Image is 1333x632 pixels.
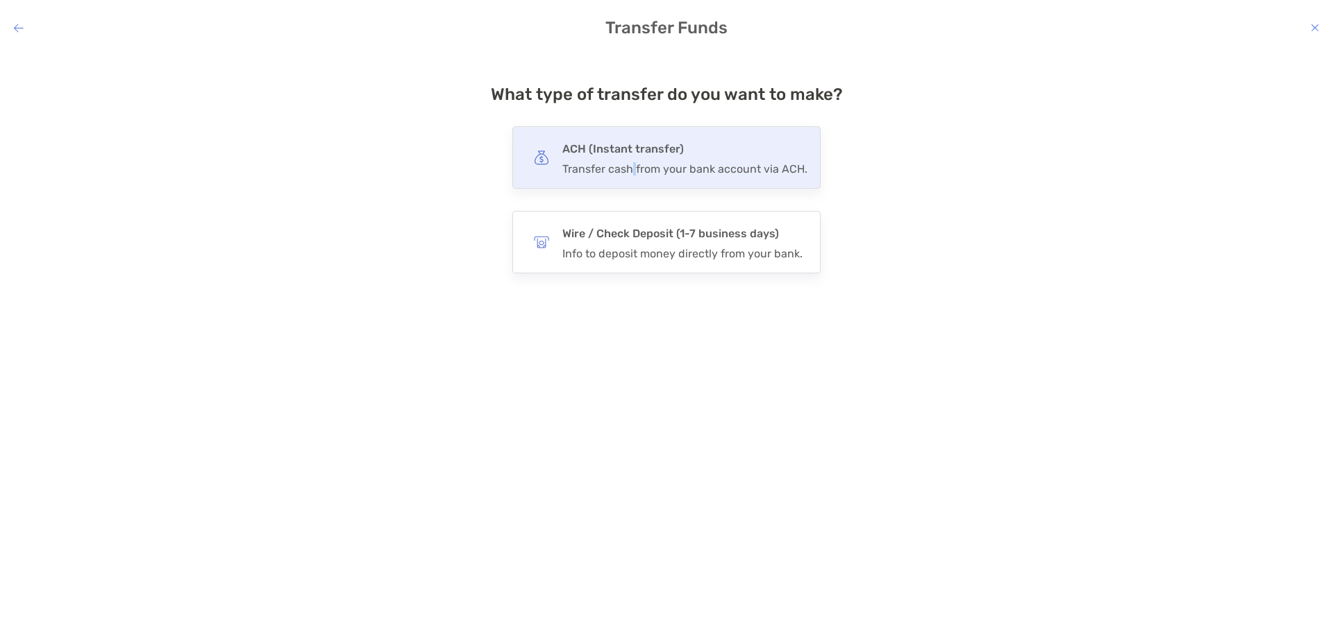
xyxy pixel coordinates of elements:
h4: What type of transfer do you want to make? [491,85,843,104]
img: button icon [534,234,549,250]
h4: Wire / Check Deposit (1-7 business days) [562,224,803,244]
div: Info to deposit money directly from your bank. [562,247,803,260]
img: button icon [534,150,549,165]
h4: ACH (Instant transfer) [562,139,807,159]
div: Transfer cash from your bank account via ACH. [562,162,807,176]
